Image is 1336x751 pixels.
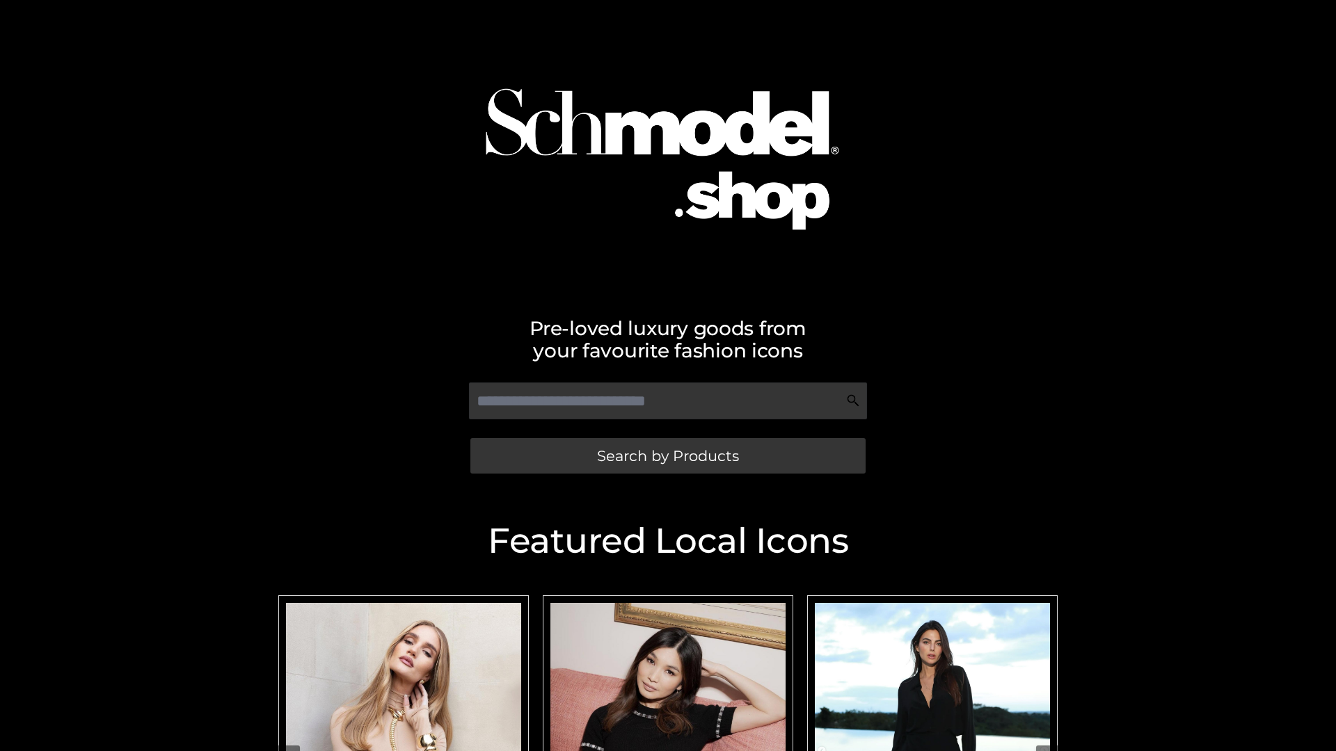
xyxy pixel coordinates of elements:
h2: Featured Local Icons​ [271,524,1065,558]
span: Search by Products [597,449,739,463]
h2: Pre-loved luxury goods from your favourite fashion icons [271,317,1065,362]
a: Search by Products [470,438,866,474]
img: Search Icon [846,394,860,407]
